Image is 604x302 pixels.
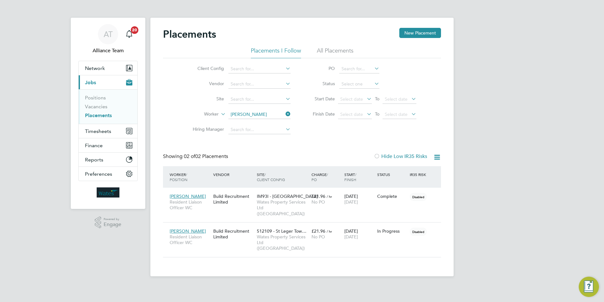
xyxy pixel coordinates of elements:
span: Network [85,65,105,71]
span: Select date [385,96,408,102]
span: Disabled [410,228,427,236]
span: Powered by [104,217,121,222]
span: / hr [327,194,332,199]
label: Start Date [306,96,335,102]
button: Preferences [79,167,137,181]
input: Search for... [228,110,291,119]
button: Reports [79,153,137,167]
a: Positions [85,95,106,101]
input: Select one [339,80,379,89]
span: Jobs [85,79,96,85]
div: Jobs [79,89,137,124]
label: Hiring Manager [188,126,224,132]
span: No PO [311,234,325,240]
span: / Position [170,172,187,182]
button: Jobs [79,75,137,89]
nav: Main navigation [71,18,145,209]
div: Showing [163,153,229,160]
div: Build Recruitment Limited [212,225,255,243]
span: Select date [340,96,363,102]
input: Search for... [228,80,291,89]
span: Select date [385,111,408,117]
div: In Progress [377,228,407,234]
label: Hide Low IR35 Risks [374,153,427,160]
span: To [373,110,381,118]
span: £21.96 [311,193,325,199]
span: 02 Placements [184,153,228,160]
div: Build Recruitment Limited [212,190,255,208]
a: Placements [85,112,112,118]
label: Site [188,96,224,102]
input: Search for... [228,65,291,73]
button: Network [79,61,137,75]
button: New Placement [399,28,441,38]
a: Powered byEngage [95,217,122,229]
span: Resident Liaison Officer WC [170,199,210,211]
span: Disabled [410,193,427,201]
div: Complete [377,193,407,199]
img: wates-logo-retina.png [97,187,119,198]
label: Worker [182,111,219,117]
span: IM93I - [GEOGRAPHIC_DATA] [257,193,318,199]
a: [PERSON_NAME]Resident Liaison Officer WCBuild Recruitment LimitedIM93I - [GEOGRAPHIC_DATA]Wates P... [168,190,441,195]
div: [DATE] [343,225,376,243]
span: Resident Liaison Officer WC [170,234,210,245]
span: [DATE] [344,234,358,240]
a: [PERSON_NAME]Resident Liaison Officer WCBuild Recruitment Limited512109 - St Leger Tow…Wates Prop... [168,225,441,230]
div: [DATE] [343,190,376,208]
div: Start [343,169,376,185]
span: Alliance Team [78,47,138,54]
div: Vendor [212,169,255,180]
span: / Finish [344,172,356,182]
label: PO [306,66,335,71]
button: Finance [79,138,137,152]
a: Go to home page [78,187,138,198]
input: Search for... [228,95,291,104]
label: Status [306,81,335,86]
span: [DATE] [344,199,358,205]
span: To [373,95,381,103]
span: / PO [311,172,328,182]
div: Worker [168,169,212,185]
span: 02 of [184,153,195,160]
input: Search for... [228,125,291,134]
label: Client Config [188,66,224,71]
li: Placements I Follow [251,47,301,58]
div: Charge [310,169,343,185]
a: Vacancies [85,104,107,110]
div: IR35 Risk [408,169,430,180]
span: Wates Property Services Ltd ([GEOGRAPHIC_DATA]) [257,199,308,217]
span: Timesheets [85,128,111,134]
input: Search for... [339,65,379,73]
a: ATAlliance Team [78,24,138,54]
label: Finish Date [306,111,335,117]
span: 512109 - St Leger Tow… [257,228,306,234]
h2: Placements [163,28,216,41]
span: / Client Config [257,172,285,182]
div: Site [255,169,310,185]
span: Reports [85,157,103,163]
span: [PERSON_NAME] [170,193,206,199]
span: No PO [311,199,325,205]
button: Engage Resource Center [579,277,599,297]
span: 20 [131,26,138,34]
span: Engage [104,222,121,227]
span: / hr [327,229,332,234]
span: Finance [85,142,103,148]
span: Preferences [85,171,112,177]
div: Status [376,169,408,180]
li: All Placements [317,47,353,58]
span: Wates Property Services Ltd ([GEOGRAPHIC_DATA]) [257,234,308,251]
span: AT [104,30,113,38]
span: £21.96 [311,228,325,234]
a: 20 [123,24,136,44]
button: Timesheets [79,124,137,138]
label: Vendor [188,81,224,86]
span: Select date [340,111,363,117]
span: [PERSON_NAME] [170,228,206,234]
